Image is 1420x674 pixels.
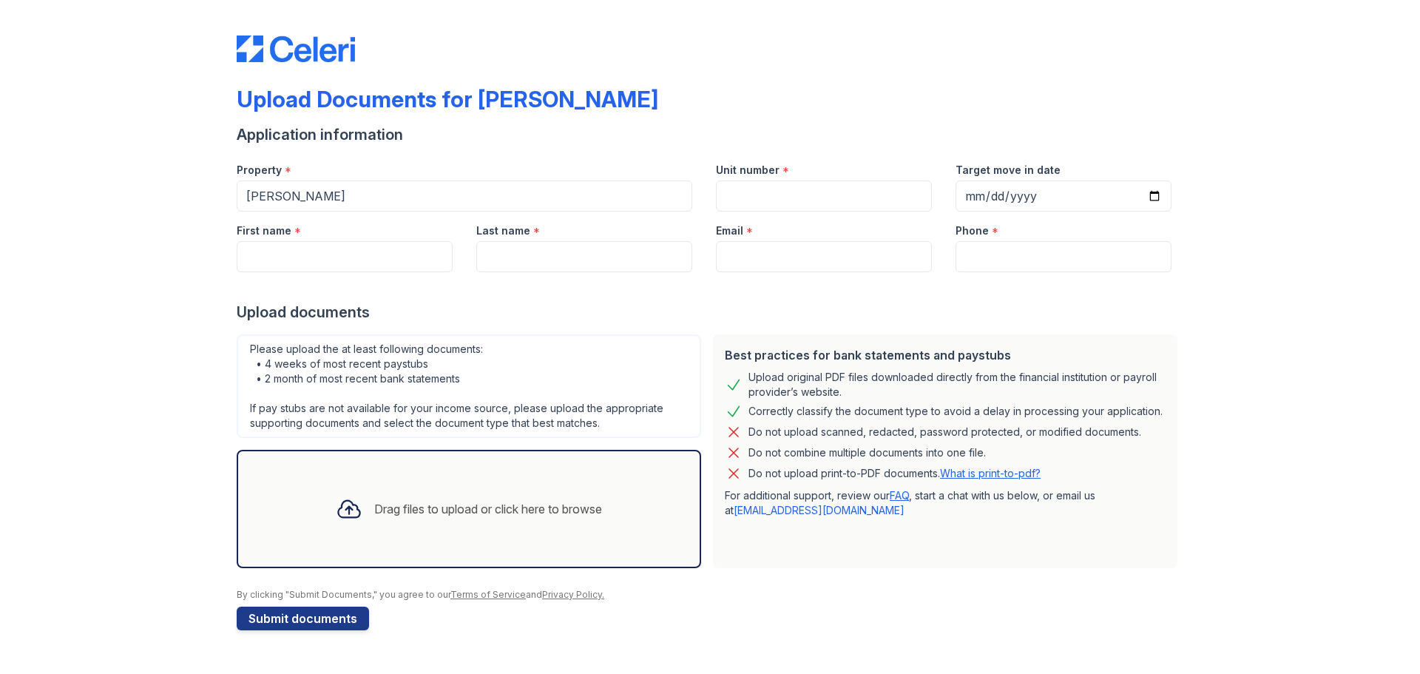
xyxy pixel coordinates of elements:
[237,163,282,178] label: Property
[237,334,701,438] div: Please upload the at least following documents: • 4 weeks of most recent paystubs • 2 month of mo...
[748,466,1041,481] p: Do not upload print-to-PDF documents.
[237,302,1183,323] div: Upload documents
[716,163,780,178] label: Unit number
[748,370,1166,400] div: Upload original PDF files downloaded directly from the financial institution or payroll provider’...
[716,223,743,238] label: Email
[734,504,905,516] a: [EMAIL_ADDRESS][DOMAIN_NAME]
[237,223,291,238] label: First name
[725,346,1166,364] div: Best practices for bank statements and paystubs
[748,444,986,462] div: Do not combine multiple documents into one file.
[748,423,1141,441] div: Do not upload scanned, redacted, password protected, or modified documents.
[237,124,1183,145] div: Application information
[725,488,1166,518] p: For additional support, review our , start a chat with us below, or email us at
[940,467,1041,479] a: What is print-to-pdf?
[374,500,602,518] div: Drag files to upload or click here to browse
[237,36,355,62] img: CE_Logo_Blue-a8612792a0a2168367f1c8372b55b34899dd931a85d93a1a3d3e32e68fde9ad4.png
[542,589,604,600] a: Privacy Policy.
[237,607,369,630] button: Submit documents
[956,223,989,238] label: Phone
[237,589,1183,601] div: By clicking "Submit Documents," you agree to our and
[748,402,1163,420] div: Correctly classify the document type to avoid a delay in processing your application.
[890,489,909,502] a: FAQ
[956,163,1061,178] label: Target move in date
[237,86,658,112] div: Upload Documents for [PERSON_NAME]
[450,589,526,600] a: Terms of Service
[476,223,530,238] label: Last name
